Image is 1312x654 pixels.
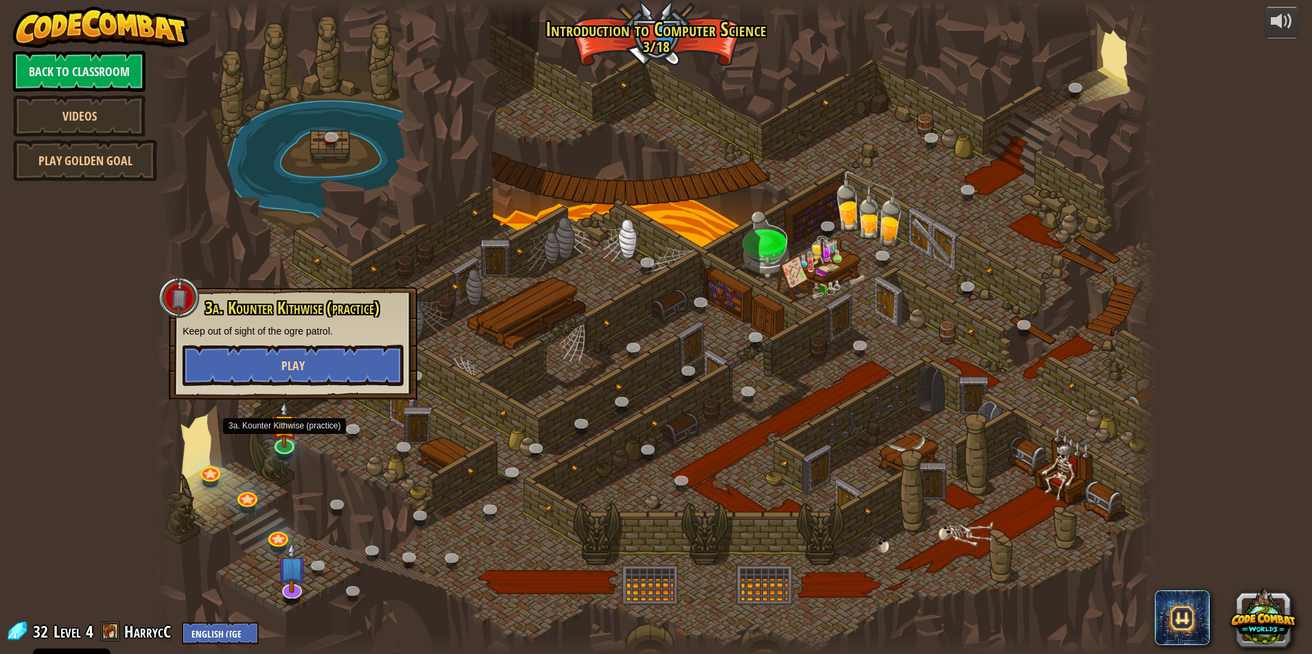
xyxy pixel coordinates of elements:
img: level-banner-started.png [271,402,298,448]
a: Videos [13,95,145,136]
a: Back to Classroom [13,51,145,92]
span: 32 [33,620,52,642]
button: Adjust volume [1265,7,1299,39]
img: CodeCombat - Learn how to code by playing a game [13,7,189,48]
span: Play [281,357,305,374]
span: 4 [86,620,93,642]
a: Play Golden Goal [13,140,157,181]
span: Level [54,620,81,643]
button: Play [183,345,403,386]
img: level-banner-unstarted-subscriber.png [277,542,307,593]
p: Keep out of sight of the ogre patrol. [183,324,403,338]
a: HarrycC [124,620,175,642]
span: 3a. Kounter Kithwise (practice) [205,296,379,319]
